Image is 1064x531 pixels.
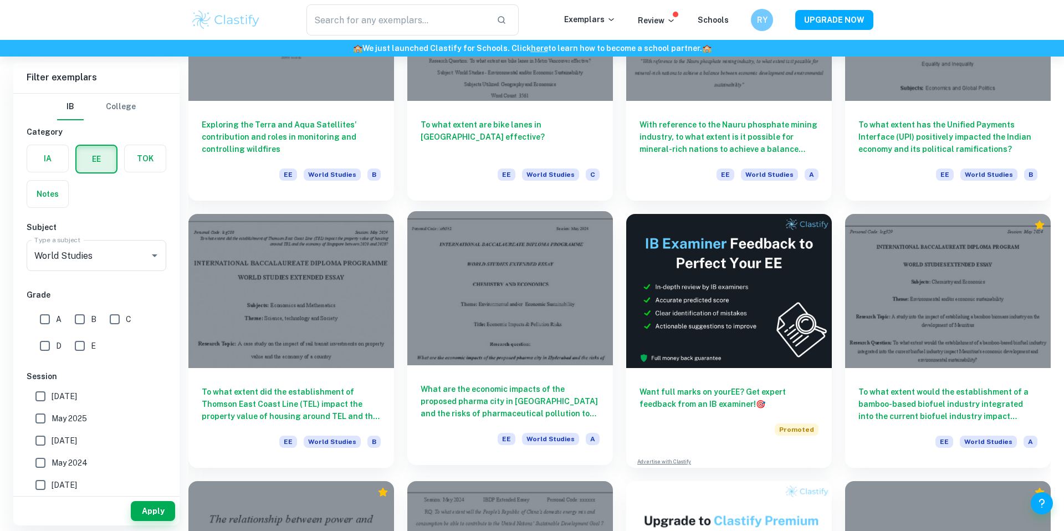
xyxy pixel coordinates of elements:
[27,221,166,233] h6: Subject
[126,313,131,325] span: C
[638,14,676,27] p: Review
[586,169,600,181] span: C
[304,169,361,181] span: World Studies
[640,386,819,410] h6: Want full marks on your EE ? Get expert feedback from an IB examiner!
[626,214,832,468] a: Want full marks on yourEE? Get expert feedback from an IB examiner!PromotedAdvertise with Clastify
[2,42,1062,54] h6: We just launched Clastify for Schools. Click to learn how to become a school partner.
[407,214,613,468] a: What are the economic impacts of the proposed pharma city in [GEOGRAPHIC_DATA] and the risks of p...
[936,169,954,181] span: EE
[795,10,873,30] button: UPGRADE NOW
[27,289,166,301] h6: Grade
[353,44,362,53] span: 🏫
[304,436,361,448] span: World Studies
[858,386,1037,422] h6: To what extent would the establishment of a bamboo-based biofuel industry integrated into the cur...
[52,479,77,491] span: [DATE]
[1024,436,1037,448] span: A
[756,14,769,26] h6: RY
[52,457,88,469] span: May 2024
[106,94,136,120] button: College
[202,119,381,155] h6: Exploring the Terra and Aqua Satellites’ contribution and roles in monitoring and controlling wil...
[586,433,600,445] span: A
[131,501,175,521] button: Apply
[377,487,388,498] div: Premium
[805,169,819,181] span: A
[188,214,394,468] a: To what extent did the establishment of Thomson East Coast Line (TEL) impact the property value o...
[91,340,96,352] span: E
[1034,487,1045,498] div: Premium
[1034,219,1045,231] div: Premium
[34,235,80,244] label: Type a subject
[91,313,96,325] span: B
[52,390,77,402] span: [DATE]
[27,181,68,207] button: Notes
[279,169,297,181] span: EE
[717,169,734,181] span: EE
[498,169,515,181] span: EE
[935,436,953,448] span: EE
[367,436,381,448] span: B
[858,119,1037,155] h6: To what extent has the Unified Payments Interface (UPI) positively impacted the Indian economy an...
[27,370,166,382] h6: Session
[640,119,819,155] h6: With reference to the Nauru phosphate mining industry, to what extent is it possible for mineral-...
[279,436,297,448] span: EE
[27,126,166,138] h6: Category
[960,436,1017,448] span: World Studies
[522,169,579,181] span: World Studies
[306,4,488,35] input: Search for any exemplars...
[845,214,1051,468] a: To what extent would the establishment of a bamboo-based biofuel industry integrated into the cur...
[147,248,162,263] button: Open
[522,433,579,445] span: World Studies
[57,94,136,120] div: Filter type choice
[564,13,616,25] p: Exemplars
[775,423,819,436] span: Promoted
[751,9,773,31] button: RY
[637,458,691,466] a: Advertise with Clastify
[498,433,515,445] span: EE
[191,9,261,31] img: Clastify logo
[52,412,87,425] span: May 2025
[756,400,765,409] span: 🎯
[56,340,62,352] span: D
[702,44,712,53] span: 🏫
[57,94,84,120] button: IB
[698,16,729,24] a: Schools
[1024,169,1037,181] span: B
[531,44,548,53] a: here
[1031,492,1053,514] button: Help and Feedback
[626,214,832,368] img: Thumbnail
[741,169,798,181] span: World Studies
[52,435,77,447] span: [DATE]
[421,383,600,420] h6: What are the economic impacts of the proposed pharma city in [GEOGRAPHIC_DATA] and the risks of p...
[960,169,1017,181] span: World Studies
[27,145,68,172] button: IA
[125,145,166,172] button: TOK
[202,386,381,422] h6: To what extent did the establishment of Thomson East Coast Line (TEL) impact the property value o...
[56,313,62,325] span: A
[13,62,180,93] h6: Filter exemplars
[367,169,381,181] span: B
[76,146,116,172] button: EE
[421,119,600,155] h6: To what extent are bike lanes in [GEOGRAPHIC_DATA] effective?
